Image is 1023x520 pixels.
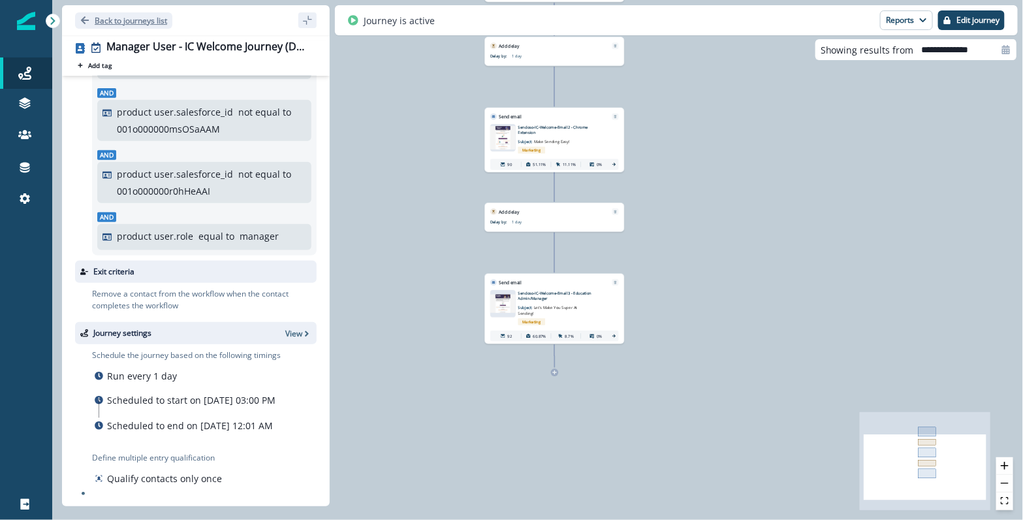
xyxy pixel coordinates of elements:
button: zoom in [996,457,1013,475]
button: fit view [996,493,1013,510]
div: Manager User - IC Welcome Journey (DO NOT USE) [106,41,311,55]
p: Define multiple entry qualification [92,452,225,464]
p: Add delay [499,42,519,49]
button: Edit journey [938,10,1005,30]
p: Add tag [88,61,112,69]
span: Marketing [518,318,546,325]
p: Showing results from [821,43,914,57]
p: 001o000000msOSaAAM [117,122,220,136]
p: Sendoso-IC-Welcome-Email2 - Chrome Extension [518,124,605,135]
p: Qualify contacts only once [107,472,222,485]
p: Remove a contact from the workflow when the contact completes the workflow [92,288,317,312]
span: And [97,88,116,98]
p: Subject: [518,136,586,145]
p: Delay by: [490,219,512,225]
p: Sendoso-IC-Welcome-Email3 - Education Admin/Manager [518,290,605,301]
button: sidebar collapse toggle [298,12,317,28]
p: Send email [499,279,522,285]
p: Schedule the journey based on the following timings [92,349,281,361]
div: Add delayRemoveDelay by:1 day [484,37,624,66]
p: 90 [508,161,512,167]
p: Journey is active [364,14,435,27]
p: Run every 1 day [107,369,177,383]
p: product user.salesforce_id [117,105,233,119]
span: Make Sending Easy! [534,139,570,144]
p: 0% [597,333,602,339]
p: manager [240,229,279,243]
button: View [285,328,311,339]
p: 8.7% [565,333,574,339]
p: 0% [597,161,602,167]
p: Subject: [518,302,586,316]
span: And [97,150,116,160]
img: email asset unavailable [490,126,516,149]
p: View [285,328,302,339]
p: Scheduled to end on [DATE] 12:01 AM [107,419,273,432]
div: Add delayRemoveDelay by:1 day [484,203,624,232]
span: And [97,212,116,222]
div: Send emailRemoveemail asset unavailableSendoso-IC-Welcome-Email2 - Chrome ExtensionSubject: Make ... [484,108,624,172]
p: not equal to [238,105,291,119]
p: 1 day [512,219,580,225]
button: zoom out [996,475,1013,493]
p: 11.11% [563,161,576,167]
p: Add delay [499,208,519,215]
p: 001o000000r0hHeAAI [117,184,210,198]
button: Reports [880,10,933,30]
p: Exit criteria [93,266,134,278]
div: Send emailRemoveemail asset unavailableSendoso-IC-Welcome-Email3 - Education Admin/ManagerSubject... [484,274,624,344]
img: email asset unavailable [490,295,516,313]
p: Delay by: [490,54,512,59]
img: Inflection [17,12,35,30]
p: product user.role [117,229,193,243]
p: Journey settings [93,327,151,339]
span: Marketing [518,147,546,154]
p: 51.11% [533,161,546,167]
p: Scheduled to start on [DATE] 03:00 PM [107,393,275,407]
button: Go back [75,12,172,29]
span: Let's Make You Super At Sending! [518,305,578,316]
p: Edit journey [956,16,999,25]
p: 60.87% [533,333,546,339]
p: not equal to [238,167,291,181]
p: 1 day [512,54,580,59]
p: 92 [508,333,512,339]
p: product user.salesforce_id [117,167,233,181]
p: equal to [198,229,234,243]
p: Back to journeys list [95,15,167,26]
button: Add tag [75,60,114,71]
p: Send email [499,113,522,120]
